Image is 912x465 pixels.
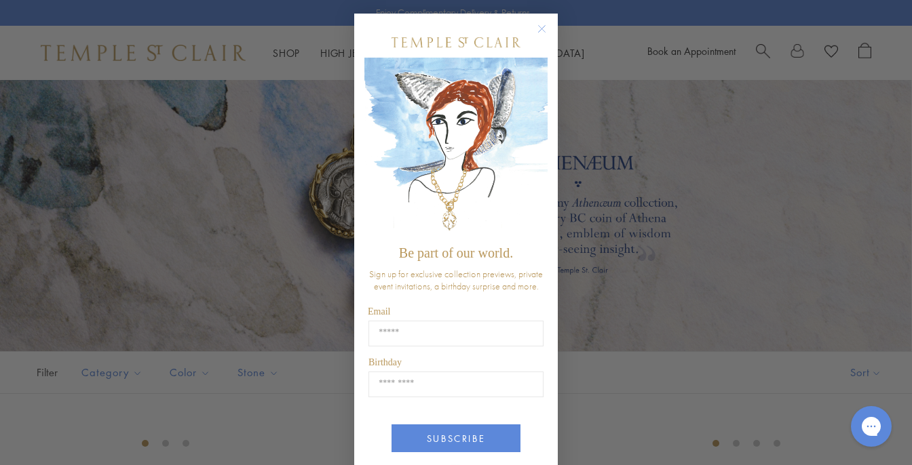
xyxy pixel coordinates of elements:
span: Email [368,306,390,317]
span: Sign up for exclusive collection previews, private event invitations, a birthday surprise and more. [369,268,543,292]
span: Be part of our world. [399,245,513,260]
img: Temple St. Clair [392,37,520,47]
img: c4a9eb12-d91a-4d4a-8ee0-386386f4f338.jpeg [364,58,548,239]
span: Birthday [368,357,402,367]
button: Close dialog [540,27,557,44]
button: SUBSCRIBE [392,424,520,452]
input: Email [368,321,544,346]
iframe: Gorgias live chat messenger [844,401,898,451]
